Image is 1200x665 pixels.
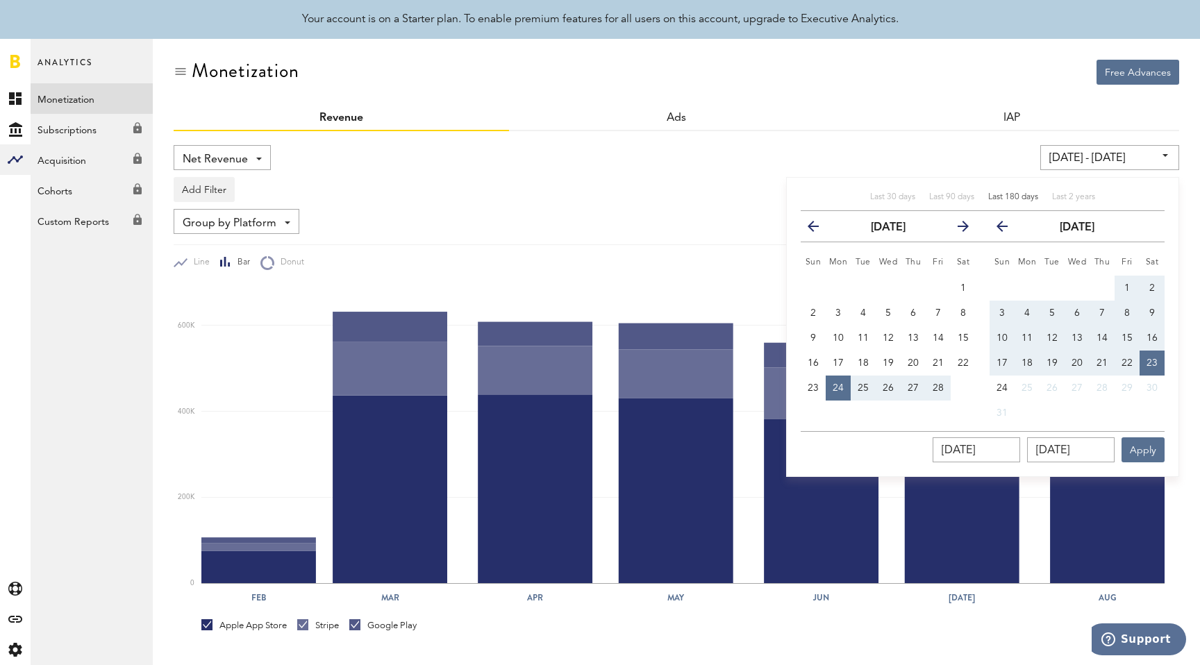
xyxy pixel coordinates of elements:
[933,383,944,393] span: 28
[349,619,417,632] div: Google Play
[1122,383,1133,393] span: 29
[994,258,1010,267] small: Sunday
[1140,326,1165,351] button: 16
[1003,112,1020,124] a: IAP
[826,326,851,351] button: 10
[190,580,194,587] text: 0
[1027,437,1115,462] input: __/__/____
[833,358,844,368] span: 17
[933,333,944,343] span: 14
[860,308,866,318] span: 4
[1065,376,1090,401] button: 27
[1140,301,1165,326] button: 9
[826,376,851,401] button: 24
[870,193,915,201] span: Last 30 days
[933,258,944,267] small: Friday
[858,383,869,393] span: 25
[1022,333,1033,343] span: 11
[1124,283,1130,293] span: 1
[926,351,951,376] button: 21
[801,326,826,351] button: 9
[1149,283,1155,293] span: 2
[31,205,153,236] a: Custom Reports
[851,351,876,376] button: 18
[879,258,898,267] small: Wednesday
[1090,376,1115,401] button: 28
[1040,301,1065,326] button: 5
[1124,308,1130,318] span: 8
[826,351,851,376] button: 17
[1097,333,1108,343] span: 14
[951,326,976,351] button: 15
[990,401,1015,426] button: 31
[1097,60,1179,85] button: Free Advances
[667,112,686,124] a: Ads
[183,148,248,171] span: Net Revenue
[1147,383,1158,393] span: 30
[31,83,153,114] a: Monetization
[1147,358,1158,368] span: 23
[297,619,339,632] div: Stripe
[1149,308,1155,318] span: 9
[1072,383,1083,393] span: 27
[1049,308,1055,318] span: 5
[997,333,1008,343] span: 10
[1018,258,1037,267] small: Monday
[933,437,1020,462] input: __/__/____
[929,193,974,201] span: Last 90 days
[1094,258,1110,267] small: Thursday
[883,358,894,368] span: 19
[997,358,1008,368] span: 17
[999,308,1005,318] span: 3
[990,351,1015,376] button: 17
[926,376,951,401] button: 28
[858,358,869,368] span: 18
[851,301,876,326] button: 4
[1115,276,1140,301] button: 1
[1047,358,1058,368] span: 19
[1115,351,1140,376] button: 22
[908,333,919,343] span: 13
[906,258,922,267] small: Thursday
[901,326,926,351] button: 13
[302,11,899,28] div: Your account is on a Starter plan. To enable premium features for all users on this account, upgr...
[178,494,195,501] text: 200K
[858,333,869,343] span: 11
[990,301,1015,326] button: 3
[319,112,363,124] a: Revenue
[178,322,195,329] text: 600K
[876,301,901,326] button: 5
[806,258,822,267] small: Sunday
[810,308,816,318] span: 2
[31,144,153,175] a: Acquisition
[951,276,976,301] button: 1
[1122,333,1133,343] span: 15
[381,591,399,604] text: Mar
[1047,333,1058,343] span: 12
[1090,351,1115,376] button: 21
[174,177,235,202] button: Add Filter
[667,591,685,604] text: May
[1074,308,1080,318] span: 6
[810,333,816,343] span: 9
[1040,376,1065,401] button: 26
[951,351,976,376] button: 22
[876,351,901,376] button: 19
[883,383,894,393] span: 26
[910,308,916,318] span: 6
[1092,623,1186,658] iframe: Opens a widget where you can find more information
[833,333,844,343] span: 10
[187,257,210,269] span: Line
[960,308,966,318] span: 8
[1098,591,1117,604] text: Aug
[988,193,1038,201] span: Last 180 days
[1122,258,1133,267] small: Friday
[933,358,944,368] span: 21
[1015,376,1040,401] button: 25
[1090,326,1115,351] button: 14
[1040,326,1065,351] button: 12
[1115,326,1140,351] button: 15
[1140,376,1165,401] button: 30
[1097,383,1108,393] span: 28
[1122,437,1165,462] button: Apply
